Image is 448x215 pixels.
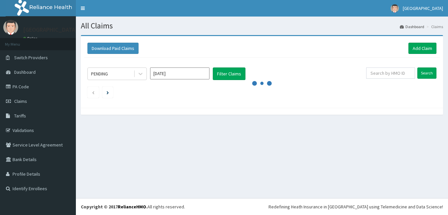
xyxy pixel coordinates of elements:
span: Tariffs [14,113,26,119]
p: [GEOGRAPHIC_DATA] [23,27,78,33]
a: Online [23,36,39,41]
a: Add Claim [408,43,436,54]
a: RelianceHMO [118,204,146,210]
input: Search by HMO ID [366,67,415,79]
span: Dashboard [14,69,36,75]
input: Select Month and Year [150,67,209,79]
a: Previous page [92,89,95,95]
span: Switch Providers [14,55,48,61]
li: Claims [425,24,443,29]
img: User Image [391,4,399,13]
span: Claims [14,98,27,104]
a: Dashboard [400,24,424,29]
h1: All Claims [81,21,443,30]
span: [GEOGRAPHIC_DATA] [403,5,443,11]
input: Search [417,67,436,79]
a: Next page [107,89,109,95]
div: PENDING [91,70,108,77]
img: User Image [3,20,18,35]
footer: All rights reserved. [76,198,448,215]
button: Filter Claims [213,67,245,80]
button: Download Paid Claims [87,43,139,54]
strong: Copyright © 2017 . [81,204,147,210]
div: Redefining Heath Insurance in [GEOGRAPHIC_DATA] using Telemedicine and Data Science! [269,203,443,210]
svg: audio-loading [252,73,272,93]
